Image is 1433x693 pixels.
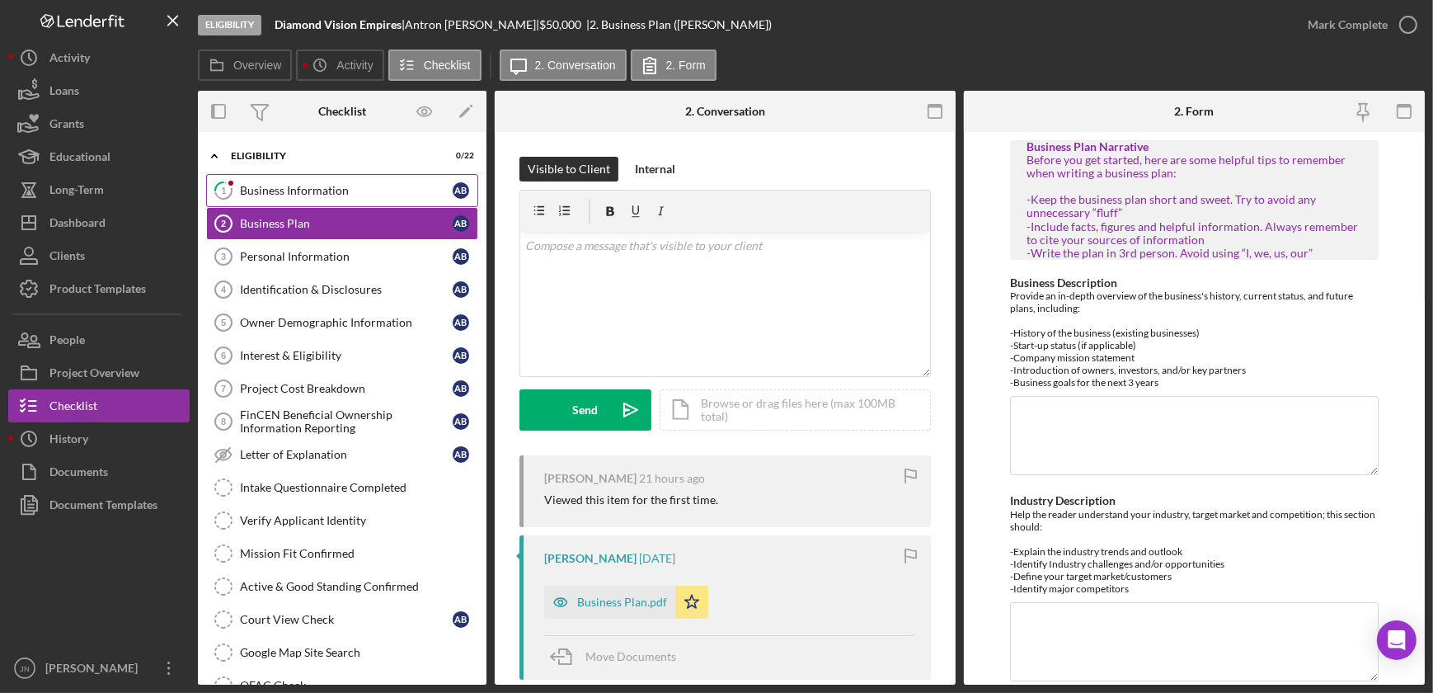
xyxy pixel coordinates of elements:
div: A B [453,413,469,430]
div: Mark Complete [1308,8,1388,41]
tspan: 7 [221,384,226,394]
a: 2Business PlanAB [206,207,478,240]
div: A B [453,347,469,364]
a: Mission Fit Confirmed [206,537,478,570]
button: Project Overview [8,356,190,389]
div: 0 / 22 [444,151,474,161]
button: Send [519,389,651,431]
div: Project Overview [49,356,139,394]
div: Letter of Explanation [240,448,453,461]
div: Antron [PERSON_NAME] | [405,18,539,31]
div: Court View Check [240,613,453,626]
div: | [275,18,405,31]
b: Diamond Vision Empires [275,17,402,31]
a: 7Project Cost BreakdownAB [206,372,478,405]
button: People [8,323,190,356]
div: Provide an in-depth overview of the business's history, current status, and future plans, includi... [1010,290,1379,389]
div: A B [453,380,469,397]
button: Long-Term [8,173,190,206]
label: Industry Description [1010,493,1116,507]
button: Checklist [388,49,482,81]
div: Eligibility [198,15,261,35]
button: Checklist [8,389,190,422]
a: 1Business InformationAB [206,174,478,207]
div: Documents [49,455,108,493]
button: Loans [8,74,190,107]
button: History [8,422,190,455]
button: Product Templates [8,272,190,305]
div: Product Templates [49,272,146,309]
a: 4Identification & DisclosuresAB [206,273,478,306]
div: Grants [49,107,84,144]
div: Viewed this item for the first time. [544,493,718,507]
div: Dashboard [49,206,106,243]
time: 2025-09-11 16:09 [639,552,675,565]
tspan: 6 [221,351,226,361]
a: 5Owner Demographic InformationAB [206,306,478,339]
div: Active & Good Standing Confirmed [240,580,477,593]
div: Send [573,389,599,431]
label: Checklist [424,59,471,72]
div: A B [453,281,469,298]
div: A B [453,182,469,199]
div: Interest & Eligibility [240,349,453,362]
button: Activity [8,41,190,74]
a: Court View CheckAB [206,603,478,636]
button: Document Templates [8,488,190,521]
div: A B [453,314,469,331]
button: Mark Complete [1291,8,1425,41]
a: 6Interest & EligibilityAB [206,339,478,372]
div: Personal Information [240,250,453,263]
div: Before you get started, here are some helpful tips to remember when writing a business plan: -Kee... [1027,153,1362,260]
button: Internal [627,157,684,181]
div: Verify Applicant Identity [240,514,477,527]
div: Loans [49,74,79,111]
div: FinCEN Beneficial Ownership Information Reporting [240,408,453,435]
button: JN[PERSON_NAME] [8,652,190,685]
div: Checklist [318,105,366,118]
button: Clients [8,239,190,272]
button: Documents [8,455,190,488]
div: Business Plan.pdf [577,596,667,609]
label: Activity [336,59,373,72]
div: Business Plan [240,217,453,230]
label: Overview [233,59,281,72]
div: [PERSON_NAME] [41,652,148,689]
div: Eligibility [231,151,433,161]
div: 2. Form [1174,105,1214,118]
label: 2. Form [666,59,706,72]
button: Dashboard [8,206,190,239]
tspan: 3 [221,252,226,262]
label: Business Description [1010,276,1117,290]
div: Identification & Disclosures [240,283,453,296]
div: Project Cost Breakdown [240,382,453,395]
button: Grants [8,107,190,140]
button: Educational [8,140,190,173]
div: A B [453,215,469,232]
button: 2. Conversation [500,49,627,81]
div: Document Templates [49,488,157,526]
div: [PERSON_NAME] [544,552,637,565]
div: A B [453,248,469,265]
a: Google Map Site Search [206,636,478,669]
text: JN [20,664,30,673]
tspan: 8 [221,417,226,427]
div: | 2. Business Plan ([PERSON_NAME]) [586,18,772,31]
div: Google Map Site Search [240,646,477,659]
tspan: 2 [221,219,226,229]
tspan: 5 [221,318,226,328]
button: Visible to Client [519,157,618,181]
div: OFAC Check [240,679,477,692]
a: Verify Applicant Identity [206,504,478,537]
a: Active & Good Standing Confirmed [206,570,478,603]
